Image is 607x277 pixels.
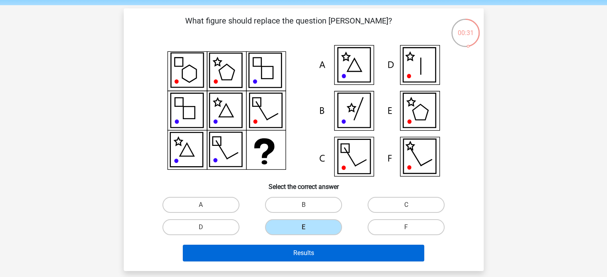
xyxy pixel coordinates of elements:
button: Results [183,245,424,261]
label: C [368,197,445,213]
label: D [162,219,239,235]
label: A [162,197,239,213]
p: What figure should replace the question [PERSON_NAME]? [136,15,441,39]
h6: Select the correct answer [136,177,471,191]
label: B [265,197,342,213]
div: 00:31 [451,18,480,38]
label: F [368,219,445,235]
label: E [265,219,342,235]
